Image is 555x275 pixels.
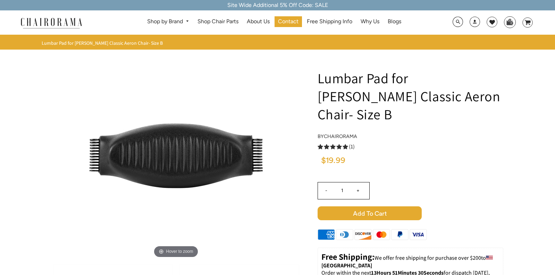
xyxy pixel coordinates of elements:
[243,16,273,27] a: About Us
[194,16,242,27] a: Shop Chair Parts
[307,18,352,25] span: Free Shipping Info
[324,133,357,139] a: chairorama
[384,16,405,27] a: Blogs
[42,40,165,46] nav: breadcrumbs
[321,156,345,165] span: $19.99
[42,40,163,46] span: Lumbar Pad for [PERSON_NAME] Classic Aeron Chair- Size B
[349,143,355,151] span: (1)
[318,134,503,139] h4: by
[17,17,86,29] img: chairorama
[388,18,401,25] span: Blogs
[321,251,499,269] p: to
[318,182,335,199] input: -
[321,262,372,269] strong: [GEOGRAPHIC_DATA]
[275,16,302,27] a: Contact
[72,52,280,260] img: Lumbar Pad for Herman Miller Classic Aeron Chair- Size B - chairorama
[247,18,270,25] span: About Us
[318,143,503,150] a: 5.0 rating (1 votes)
[350,182,367,199] input: +
[303,16,356,27] a: Free Shipping Info
[321,251,375,262] strong: Free Shipping:
[197,18,238,25] span: Shop Chair Parts
[318,69,503,123] h1: Lumbar Pad for [PERSON_NAME] Classic Aeron Chair- Size B
[144,16,193,27] a: Shop by Brand
[278,18,298,25] span: Contact
[318,206,503,220] button: Add to Cart
[375,254,481,261] span: We offer free shipping for purchase over $200
[504,17,515,27] img: WhatsApp_Image_2024-07-12_at_16.23.01.webp
[116,16,433,29] nav: DesktopNavigation
[72,152,280,159] a: Lumbar Pad for Herman Miller Classic Aeron Chair- Size B - chairoramaHover to zoom
[361,18,379,25] span: Why Us
[318,206,422,220] span: Add to Cart
[357,16,383,27] a: Why Us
